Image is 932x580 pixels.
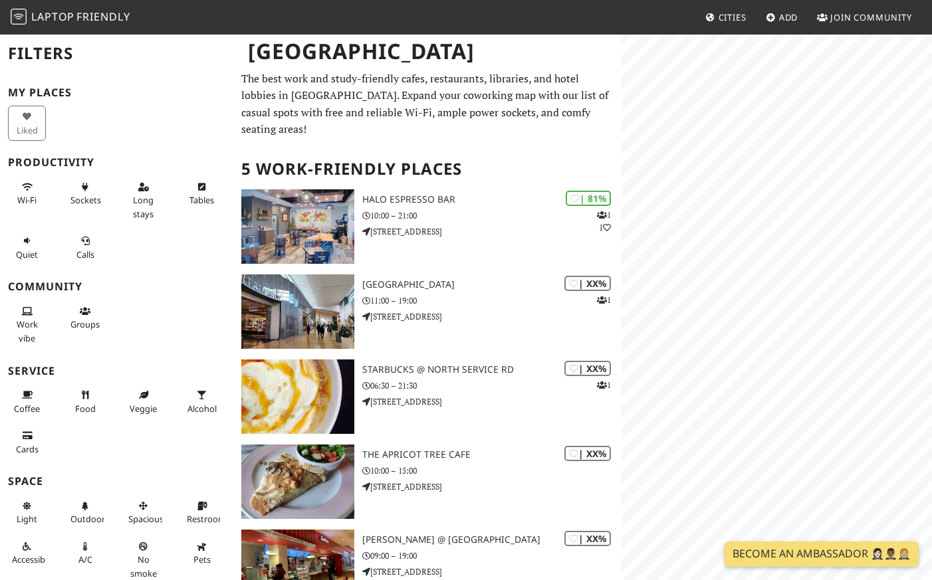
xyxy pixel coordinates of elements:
[760,5,804,29] a: Add
[124,176,162,225] button: Long stays
[241,189,355,264] img: Halo Espresso Bar
[12,553,52,565] span: Accessible
[8,495,46,530] button: Light
[11,9,27,25] img: LaptopFriendly
[8,425,46,460] button: Cards
[8,384,46,419] button: Coffee
[17,513,37,525] span: Natural light
[8,475,225,488] h3: Space
[76,9,130,24] span: Friendly
[16,248,38,260] span: Quiet
[564,361,611,376] div: | XX%
[70,318,100,330] span: Group tables
[564,446,611,461] div: | XX%
[11,6,130,29] a: LaptopFriendly LaptopFriendly
[233,359,622,434] a: Starbucks @ North Service Rd | XX% 1 Starbucks @ North Service Rd 06:30 – 21:30 [STREET_ADDRESS]
[8,280,225,293] h3: Community
[233,189,622,264] a: Halo Espresso Bar | 81% 11 Halo Espresso Bar 10:00 – 21:00 [STREET_ADDRESS]
[564,531,611,546] div: | XX%
[564,276,611,291] div: | XX%
[8,230,46,265] button: Quiet
[31,9,74,24] span: Laptop
[362,310,621,323] p: [STREET_ADDRESS]
[362,209,621,222] p: 10:00 – 21:00
[14,403,40,415] span: Coffee
[830,11,912,23] span: Join Community
[233,274,622,349] a: Square One Shopping Centre | XX% 1 [GEOGRAPHIC_DATA] 11:00 – 19:00 [STREET_ADDRESS]
[362,279,621,290] h3: [GEOGRAPHIC_DATA]
[187,513,226,525] span: Restroom
[362,294,621,307] p: 11:00 – 19:00
[78,553,92,565] span: Air conditioned
[725,541,919,567] a: Become an Ambassador 🤵🏻‍♀️🤵🏾‍♂️🤵🏼‍♀️
[70,194,101,206] span: Power sockets
[130,553,157,579] span: Smoke free
[237,33,619,70] h1: [GEOGRAPHIC_DATA]
[362,534,621,545] h3: [PERSON_NAME] @ [GEOGRAPHIC_DATA]
[597,379,611,391] p: 1
[362,364,621,375] h3: Starbucks @ North Service Rd
[241,274,355,349] img: Square One Shopping Centre
[362,480,621,493] p: [STREET_ADDRESS]
[76,248,94,260] span: Video/audio calls
[183,176,221,211] button: Tables
[183,495,221,530] button: Restroom
[362,194,621,205] h3: Halo Espresso Bar
[362,225,621,238] p: [STREET_ADDRESS]
[362,379,621,392] p: 06:30 – 21:30
[183,384,221,419] button: Alcohol
[189,194,214,206] span: Work-friendly tables
[241,444,355,519] img: The Apricot Tree Cafe
[17,318,38,343] span: People working
[66,495,104,530] button: Outdoor
[124,495,162,530] button: Spacious
[597,209,611,234] p: 1 1
[8,33,225,74] h2: Filters
[8,156,225,169] h3: Productivity
[8,535,46,571] button: Accessible
[8,86,225,99] h3: My Places
[124,384,162,419] button: Veggie
[233,444,622,519] a: The Apricot Tree Cafe | XX% The Apricot Tree Cafe 10:00 – 15:00 [STREET_ADDRESS]
[362,449,621,460] h3: The Apricot Tree Cafe
[66,300,104,336] button: Groups
[8,176,46,211] button: Wi-Fi
[133,194,154,219] span: Long stays
[700,5,752,29] a: Cities
[719,11,747,23] span: Cities
[66,535,104,571] button: A/C
[17,194,37,206] span: Stable Wi-Fi
[66,230,104,265] button: Calls
[597,294,611,306] p: 1
[66,384,104,419] button: Food
[241,70,614,138] p: The best work and study-friendly cafes, restaurants, libraries, and hotel lobbies in [GEOGRAPHIC_...
[779,11,798,23] span: Add
[66,176,104,211] button: Sockets
[128,513,164,525] span: Spacious
[130,403,157,415] span: Veggie
[362,549,621,562] p: 09:00 – 19:00
[16,443,39,455] span: Credit cards
[241,359,355,434] img: Starbucks @ North Service Rd
[362,464,621,477] p: 10:00 – 15:00
[70,513,105,525] span: Outdoor area
[812,5,917,29] a: Join Community
[8,300,46,349] button: Work vibe
[187,403,217,415] span: Alcohol
[75,403,96,415] span: Food
[241,149,614,189] h2: 5 Work-Friendly Places
[183,535,221,571] button: Pets
[362,565,621,578] p: [STREET_ADDRESS]
[566,191,611,206] div: | 81%
[193,553,211,565] span: Pet friendly
[8,365,225,377] h3: Service
[362,395,621,408] p: [STREET_ADDRESS]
